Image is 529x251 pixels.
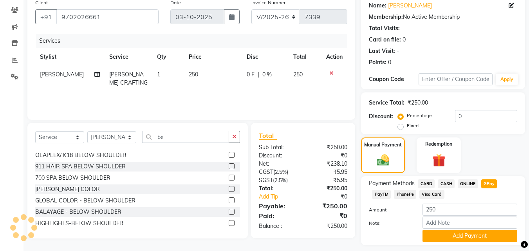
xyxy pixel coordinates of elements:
[364,141,402,148] label: Manual Payment
[253,168,303,176] div: ( )
[422,204,517,216] input: Amount
[369,75,418,83] div: Coupon Code
[258,70,259,79] span: |
[35,174,110,182] div: 700 SPA BELOW SHOULDER
[289,48,322,66] th: Total
[35,48,105,66] th: Stylist
[274,177,286,183] span: 2.5%
[189,71,198,78] span: 250
[369,179,415,188] span: Payment Methods
[397,47,399,55] div: -
[35,197,135,205] div: GLOBAL COLOR - BELOW SHOULDER
[372,190,391,199] span: PayTM
[369,112,393,121] div: Discount:
[303,168,353,176] div: ₹5.95
[303,160,353,168] div: ₹238.10
[157,71,160,78] span: 1
[35,219,123,228] div: HIGHLIGHTS-BELOW SHOULDER
[369,47,395,55] div: Last Visit:
[303,152,353,160] div: ₹0
[184,48,242,66] th: Price
[303,176,353,184] div: ₹5.95
[394,190,416,199] span: PhonePe
[321,48,347,66] th: Action
[253,160,303,168] div: Net:
[428,152,450,168] img: _gift.svg
[369,58,386,67] div: Points:
[35,208,121,216] div: BALAYAGE - BELOW SHOULDER
[303,201,353,211] div: ₹250.00
[253,152,303,160] div: Discount:
[35,185,100,193] div: [PERSON_NAME] COLOR
[407,112,432,119] label: Percentage
[388,58,391,67] div: 0
[36,34,353,48] div: Services
[105,48,152,66] th: Service
[422,217,517,229] input: Add Note
[403,36,406,44] div: 0
[253,211,303,220] div: Paid:
[388,2,432,10] a: [PERSON_NAME]
[40,71,84,78] span: [PERSON_NAME]
[293,71,303,78] span: 250
[259,132,277,140] span: Total
[242,48,289,66] th: Disc
[419,190,444,199] span: Visa Card
[35,9,57,24] button: +91
[369,2,386,10] div: Name:
[369,36,401,44] div: Card on file:
[369,24,400,33] div: Total Visits:
[253,201,303,211] div: Payable:
[407,122,419,129] label: Fixed
[253,222,303,230] div: Balance :
[109,71,148,86] span: [PERSON_NAME] CRAFTING
[496,74,518,85] button: Apply
[253,184,303,193] div: Total:
[35,151,126,159] div: OLAPLEX/ K18 BELOW SHOULDER
[35,163,126,171] div: 911 HAIR SPA BELOW SHOULDER
[247,70,255,79] span: 0 F
[303,211,353,220] div: ₹0
[408,99,428,107] div: ₹250.00
[363,206,416,213] label: Amount:
[312,193,354,201] div: ₹0
[142,131,229,143] input: Search or Scan
[259,168,273,175] span: CGST
[259,177,273,184] span: SGST
[363,220,416,227] label: Note:
[422,230,517,242] button: Add Payment
[373,153,393,167] img: _cash.svg
[303,184,353,193] div: ₹250.00
[418,179,435,188] span: CARD
[262,70,272,79] span: 0 %
[303,143,353,152] div: ₹250.00
[253,176,303,184] div: ( )
[253,193,311,201] a: Add Tip
[275,169,287,175] span: 2.5%
[152,48,184,66] th: Qty
[425,141,452,148] label: Redemption
[438,179,455,188] span: CASH
[458,179,478,188] span: ONLINE
[369,99,404,107] div: Service Total:
[369,13,403,21] div: Membership:
[419,73,493,85] input: Enter Offer / Coupon Code
[303,222,353,230] div: ₹250.00
[253,143,303,152] div: Sub Total:
[481,179,497,188] span: GPay
[56,9,159,24] input: Search by Name/Mobile/Email/Code
[369,13,517,21] div: No Active Membership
